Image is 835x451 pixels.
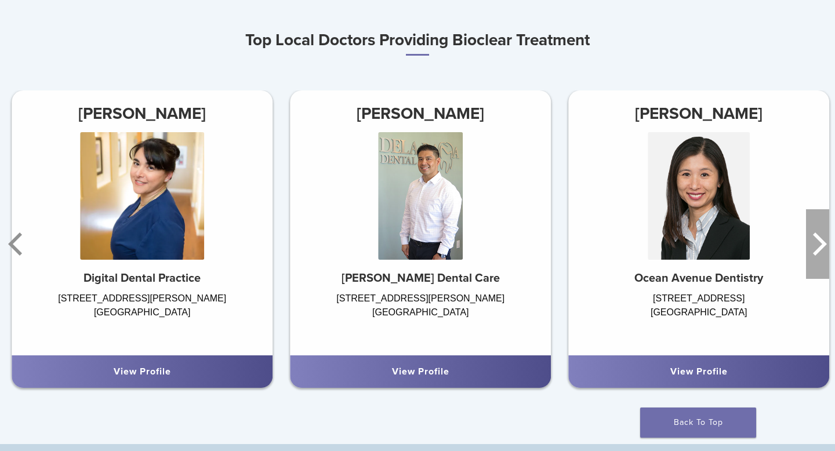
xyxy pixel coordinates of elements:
img: Dr. Sandy Shih [648,132,750,260]
strong: Digital Dental Practice [83,271,201,285]
img: Dr. Maryam Tabor [80,132,205,260]
a: View Profile [114,366,171,377]
a: Back To Top [640,408,756,438]
h3: [PERSON_NAME] [290,100,551,128]
button: Next [806,209,829,279]
button: Previous [6,209,29,279]
h3: [PERSON_NAME] [12,100,273,128]
a: View Profile [670,366,728,377]
div: [STREET_ADDRESS][PERSON_NAME] [GEOGRAPHIC_DATA] [12,292,273,344]
div: [STREET_ADDRESS][PERSON_NAME] [GEOGRAPHIC_DATA] [290,292,551,344]
strong: [PERSON_NAME] Dental Care [342,271,500,285]
a: View Profile [392,366,449,377]
strong: Ocean Avenue Dentistry [634,271,763,285]
img: Andrew Dela Rama [378,132,463,260]
div: [STREET_ADDRESS] [GEOGRAPHIC_DATA] [568,292,829,344]
h3: [PERSON_NAME] [568,100,829,128]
